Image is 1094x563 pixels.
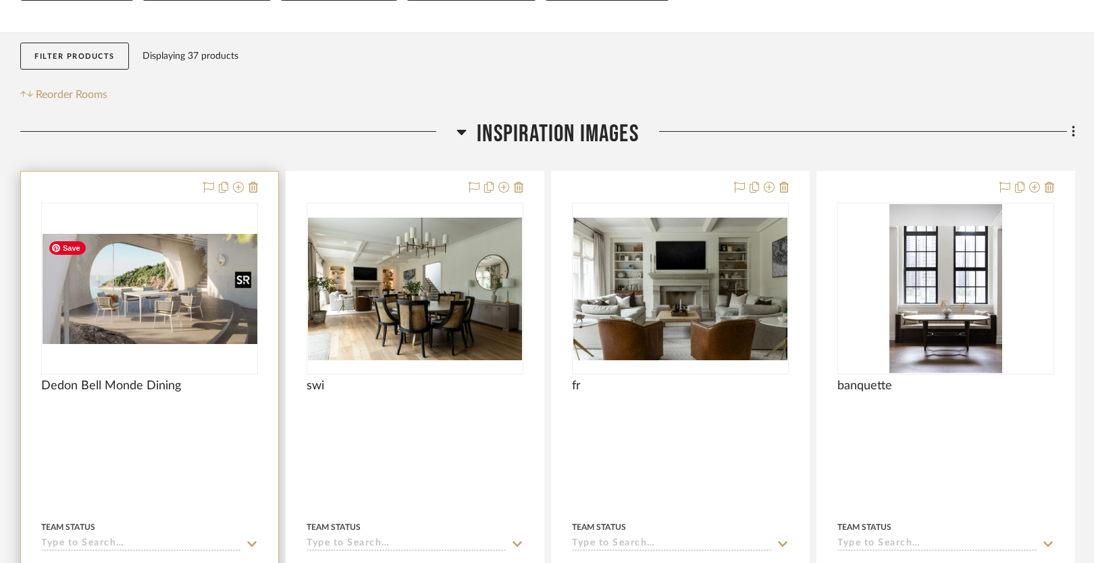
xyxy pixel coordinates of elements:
img: swi [308,218,522,360]
div: Displaying 37 products [142,43,238,70]
input: Type to Search… [572,538,773,551]
span: Reorder Rooms [36,87,107,103]
button: Reorder Rooms [20,87,107,103]
span: banquette [837,378,892,393]
div: Team Status [41,521,95,533]
span: Save [49,241,86,255]
img: Dedon Bell Monde Dining [43,234,257,343]
div: Team Status [837,521,891,533]
span: Dedon Bell Monde Dining [41,378,181,393]
input: Type to Search… [307,538,507,551]
span: Inspiration Images [477,120,639,149]
img: fr [573,218,787,360]
div: 0 [307,203,523,374]
div: Team Status [307,521,361,533]
img: banquette [889,204,1001,373]
span: fr [572,378,581,393]
span: swi [307,378,324,393]
input: Type to Search… [41,538,242,551]
div: Team Status [572,521,626,533]
input: Type to Search… [837,538,1038,551]
button: Filter Products [20,43,129,70]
